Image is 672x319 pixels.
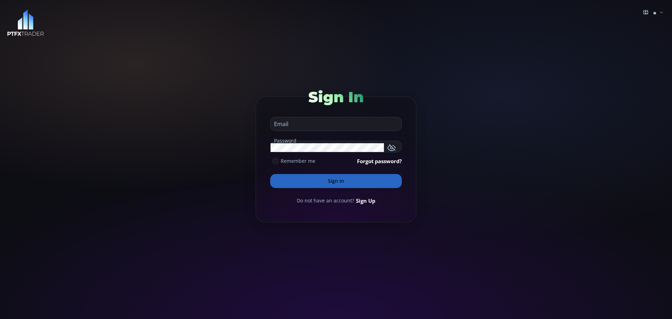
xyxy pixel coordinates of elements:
a: Forgot password? [357,157,402,165]
span: Sign In [308,88,364,106]
div: Do not have an account? [270,197,402,204]
img: LOGO [7,9,44,36]
button: Sign In [270,174,402,188]
a: Sign Up [356,197,375,204]
span: Remember me [281,157,315,165]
